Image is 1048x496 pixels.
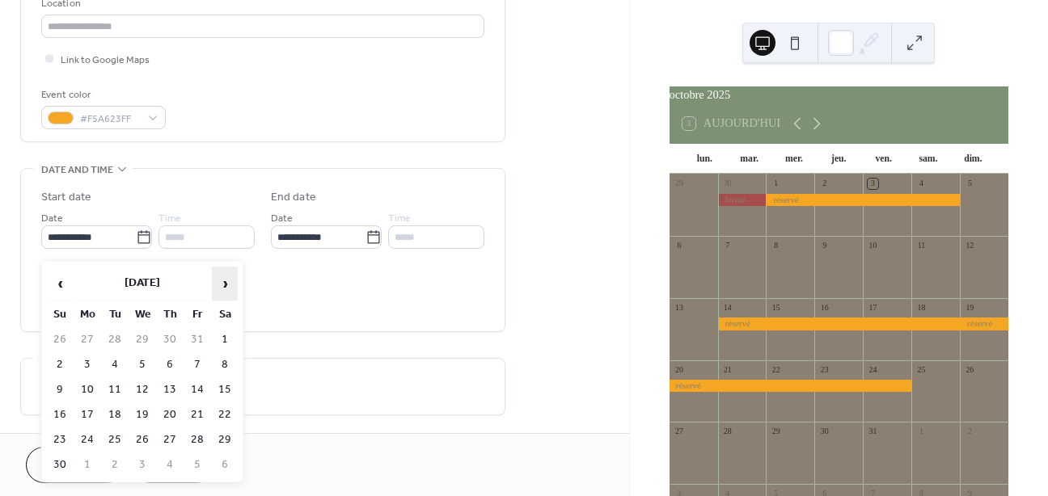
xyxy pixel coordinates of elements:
[819,364,830,376] div: 23
[674,427,685,438] div: 27
[74,428,100,452] td: 24
[916,364,928,376] div: 25
[212,403,238,427] td: 22
[158,210,181,227] span: Time
[129,328,155,351] td: 29
[670,86,1008,104] div: octobre 2025
[74,453,100,477] td: 1
[157,378,183,401] td: 13
[674,364,685,376] div: 20
[868,364,879,376] div: 24
[184,328,210,351] td: 31
[80,111,140,128] span: #F5A623FF
[212,303,238,326] th: Sa
[74,353,100,376] td: 3
[61,52,150,69] span: Link to Google Maps
[41,189,91,206] div: Start date
[102,353,128,376] td: 4
[722,240,733,251] div: 7
[129,403,155,427] td: 19
[26,447,125,483] button: Cancel
[74,378,100,401] td: 10
[157,353,183,376] td: 6
[129,303,155,326] th: We
[819,179,830,190] div: 2
[964,302,975,313] div: 19
[157,428,183,452] td: 27
[722,302,733,313] div: 14
[212,453,238,477] td: 6
[102,453,128,477] td: 2
[819,427,830,438] div: 30
[964,179,975,190] div: 5
[674,240,685,251] div: 6
[212,353,238,376] td: 8
[47,453,73,477] td: 30
[868,302,879,313] div: 17
[102,303,128,326] th: Tu
[48,267,72,300] span: ‹
[906,144,950,174] div: sam.
[212,378,238,401] td: 15
[766,194,960,206] div: réservé
[47,403,73,427] td: 16
[129,353,155,376] td: 5
[74,303,100,326] th: Mo
[916,179,928,190] div: 4
[819,240,830,251] div: 9
[212,428,238,452] td: 29
[157,303,183,326] th: Th
[41,86,163,103] div: Event color
[102,428,128,452] td: 25
[771,302,782,313] div: 15
[670,380,912,392] div: réservé
[213,267,237,300] span: ›
[74,267,210,301] th: [DATE]
[157,453,183,477] td: 4
[727,144,771,174] div: mar.
[102,403,128,427] td: 18
[771,179,782,190] div: 1
[47,378,73,401] td: 9
[184,403,210,427] td: 21
[722,364,733,376] div: 21
[868,240,879,251] div: 10
[868,427,879,438] div: 31
[916,427,928,438] div: 1
[47,303,73,326] th: Su
[74,328,100,351] td: 27
[41,210,63,227] span: Date
[771,240,782,251] div: 8
[771,364,782,376] div: 22
[964,364,975,376] div: 26
[184,353,210,376] td: 7
[674,179,685,190] div: 29
[964,240,975,251] div: 12
[388,210,411,227] span: Time
[47,428,73,452] td: 23
[41,162,113,179] span: Date and time
[129,453,155,477] td: 3
[47,353,73,376] td: 2
[674,302,685,313] div: 13
[916,302,928,313] div: 18
[718,317,961,330] div: réservé
[102,378,128,401] td: 11
[271,189,316,206] div: End date
[722,179,733,190] div: 30
[184,453,210,477] td: 5
[964,427,975,438] div: 2
[722,427,733,438] div: 28
[47,328,73,351] td: 26
[960,317,1008,330] div: réservé
[819,302,830,313] div: 16
[771,144,816,174] div: mer.
[861,144,906,174] div: ven.
[184,428,210,452] td: 28
[212,328,238,351] td: 1
[718,194,767,206] div: fermé
[817,144,861,174] div: jeu.
[916,240,928,251] div: 11
[868,179,879,190] div: 3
